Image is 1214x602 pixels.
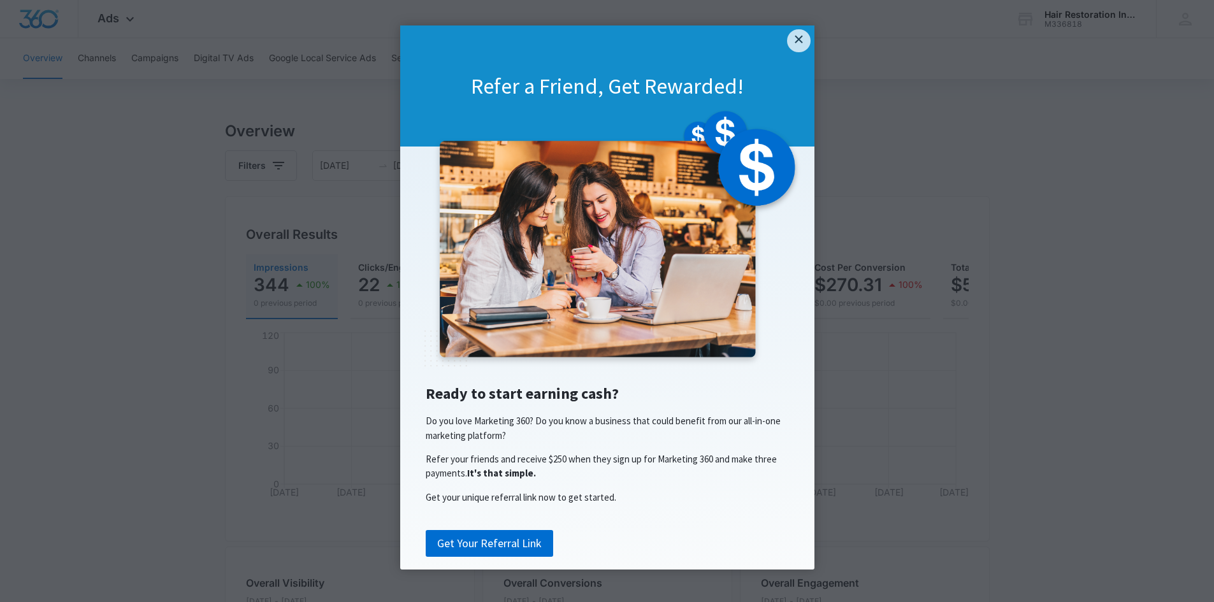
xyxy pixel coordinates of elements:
[426,415,781,441] span: Do you love Marketing 360? Do you know a business that could benefit from our all-in-one marketin...
[467,467,536,479] span: It's that simple.
[400,72,814,100] h1: Refer a Friend, Get Rewarded!
[426,453,777,479] span: Refer your friends and receive $250 when they sign up for Marketing 360 and make three payments.
[426,491,616,503] span: Get your unique referral link now to get started.
[426,530,553,557] a: Get Your Referral Link
[426,383,619,403] span: Ready to start earning cash?
[787,29,810,52] a: Close modal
